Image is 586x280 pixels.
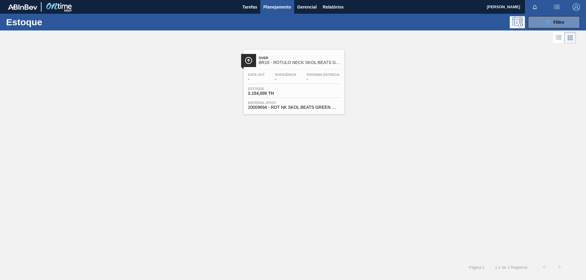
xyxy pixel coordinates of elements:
[259,60,341,65] span: BR16 - RÓTULO NECK SKOL BEATS GREEN MIX 269ML
[245,57,252,64] img: Ícone
[469,265,485,270] span: Página : 1
[248,77,265,82] span: -
[323,3,344,11] span: Relatórios
[307,73,340,76] span: Próxima Entrega
[242,3,257,11] span: Tarefas
[248,101,340,105] span: Material ativo
[510,16,525,28] div: Pogramando: nenhum usuário selecionado
[6,19,97,26] h1: Estoque
[248,91,291,96] span: 2.154,000 TH
[494,265,527,270] span: 1 - 1 de 1 Registros
[528,16,580,28] button: Filtro
[573,3,580,11] img: Logout
[263,3,291,11] span: Planejamento
[8,4,37,10] img: TNhmsLtSVTkK8tSr43FrP2fwEKptu5GPRR3wAAAABJRU5ErkJggg==
[552,260,567,275] button: >
[307,77,340,82] span: -
[275,73,296,76] span: Suficiência
[553,32,564,44] div: Visão em Lista
[537,260,552,275] button: <
[248,105,340,110] span: 20009694 - ROT NK SKOL BEATS GREEN MIX 269 CX72MIL
[553,3,560,11] img: userActions
[239,45,347,114] a: ÍconeOverBR16 - RÓTULO NECK SKOL BEATS GREEN MIX 269MLData out-Suficiência-Próxima Entrega-Estoqu...
[259,56,341,60] span: Over
[564,32,576,44] div: Visão em Cards
[248,73,265,76] span: Data out
[248,87,291,90] span: Estoque
[554,20,564,25] span: Filtro
[275,77,296,82] span: -
[297,3,317,11] span: Gerencial
[525,3,544,11] button: Notificações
